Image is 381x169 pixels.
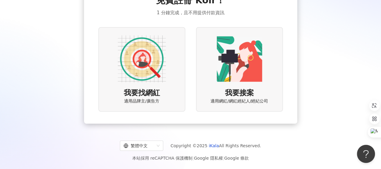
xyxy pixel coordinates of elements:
[223,156,224,161] span: |
[132,154,249,162] span: 本站採用 reCAPTCHA 保護機制
[118,35,166,83] img: AD identity option
[215,35,264,83] img: KOL identity option
[225,88,254,98] span: 我要接案
[170,142,261,149] span: Copyright © 2025 All Rights Reserved.
[192,156,194,161] span: |
[224,156,249,161] a: Google 條款
[124,88,160,98] span: 我要找網紅
[157,9,224,16] span: 1 分鐘完成，且不用提供付款資訊
[211,98,268,104] span: 適用網紅/網紅經紀人/經紀公司
[194,156,223,161] a: Google 隱私權
[124,98,159,104] span: 適用品牌主/廣告方
[357,145,375,163] iframe: Help Scout Beacon - Open
[209,143,219,148] a: iKala
[123,141,154,151] div: 繁體中文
